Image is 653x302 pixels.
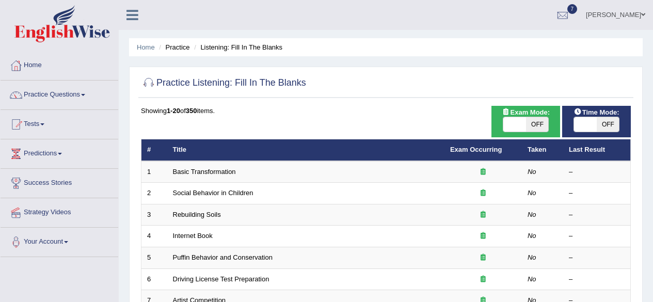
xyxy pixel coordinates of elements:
[173,168,236,176] a: Basic Transformation
[450,210,516,220] div: Exam occurring question
[528,232,536,240] em: No
[450,253,516,263] div: Exam occurring question
[1,228,118,253] a: Your Account
[1,51,118,77] a: Home
[528,275,536,283] em: No
[141,106,631,116] div: Showing of items.
[450,146,502,153] a: Exam Occurring
[141,161,167,183] td: 1
[141,268,167,290] td: 6
[173,253,273,261] a: Puffin Behavior and Conservation
[450,188,516,198] div: Exam occurring question
[450,167,516,177] div: Exam occurring question
[569,167,625,177] div: –
[569,231,625,241] div: –
[141,75,306,91] h2: Practice Listening: Fill In The Blanks
[450,275,516,284] div: Exam occurring question
[141,139,167,161] th: #
[526,117,549,132] span: OFF
[141,204,167,226] td: 3
[156,42,189,52] li: Practice
[528,211,536,218] em: No
[173,211,221,218] a: Rebuilding Soils
[1,139,118,165] a: Predictions
[569,210,625,220] div: –
[528,253,536,261] em: No
[173,189,253,197] a: Social Behavior in Children
[567,4,578,14] span: 7
[167,107,180,115] b: 1-20
[141,183,167,204] td: 2
[1,198,118,224] a: Strategy Videos
[450,231,516,241] div: Exam occurring question
[186,107,197,115] b: 350
[569,188,625,198] div: –
[173,275,269,283] a: Driving License Test Preparation
[173,232,213,240] a: Internet Book
[141,226,167,247] td: 4
[167,139,444,161] th: Title
[491,106,560,137] div: Show exams occurring in exams
[528,189,536,197] em: No
[528,168,536,176] em: No
[597,117,619,132] span: OFF
[563,139,631,161] th: Last Result
[192,42,282,52] li: Listening: Fill In The Blanks
[522,139,563,161] th: Taken
[569,253,625,263] div: –
[1,110,118,136] a: Tests
[1,169,118,195] a: Success Stories
[137,43,155,51] a: Home
[498,107,554,118] span: Exam Mode:
[569,275,625,284] div: –
[141,247,167,269] td: 5
[570,107,624,118] span: Time Mode:
[1,81,118,106] a: Practice Questions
